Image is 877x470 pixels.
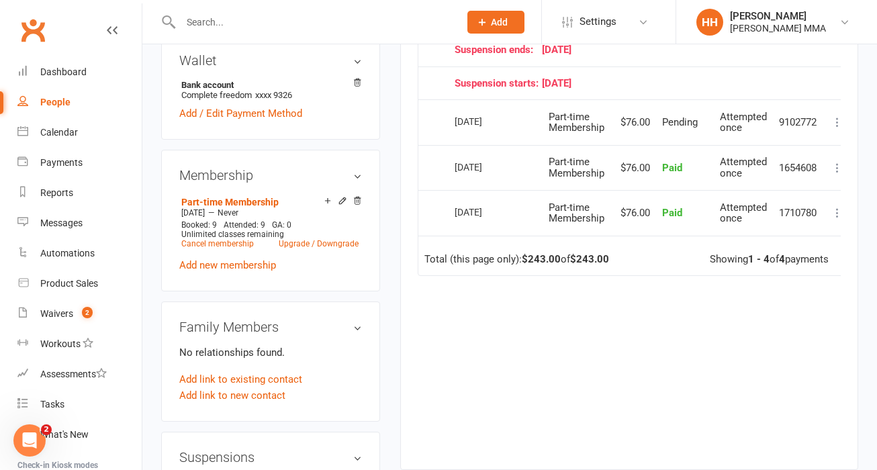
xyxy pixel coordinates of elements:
[455,78,542,89] span: Suspension starts:
[41,424,52,435] span: 2
[748,253,770,265] strong: 1 - 4
[255,90,292,100] span: xxxx 9326
[779,253,785,265] strong: 4
[580,7,616,37] span: Settings
[720,156,767,179] span: Attempted once
[179,105,302,122] a: Add / Edit Payment Method
[549,201,604,225] span: Part-time Membership
[181,220,217,230] span: Booked: 9
[17,148,142,178] a: Payments
[82,307,93,318] span: 2
[17,117,142,148] a: Calendar
[424,254,609,265] div: Total (this page only): of
[179,53,362,68] h3: Wallet
[662,207,682,219] span: Paid
[17,420,142,450] a: What's New
[730,10,826,22] div: [PERSON_NAME]
[40,399,64,410] div: Tasks
[773,99,823,145] td: 9102772
[40,187,73,198] div: Reports
[455,44,817,56] div: [DATE]
[40,97,71,107] div: People
[181,239,254,248] a: Cancel membership
[491,17,508,28] span: Add
[455,201,516,222] div: [DATE]
[662,116,698,128] span: Pending
[179,450,362,465] h3: Suspensions
[181,208,205,218] span: [DATE]
[179,320,362,334] h3: Family Members
[13,424,46,457] iframe: Intercom live chat
[773,190,823,236] td: 1710780
[40,429,89,440] div: What's New
[17,238,142,269] a: Automations
[720,111,767,134] span: Attempted once
[181,80,355,90] strong: Bank account
[455,111,516,132] div: [DATE]
[40,338,81,349] div: Workouts
[177,13,450,32] input: Search...
[40,248,95,258] div: Automations
[610,190,656,236] td: $76.00
[218,208,238,218] span: Never
[17,269,142,299] a: Product Sales
[181,230,284,239] span: Unlimited classes remaining
[224,220,265,230] span: Attended: 9
[610,145,656,191] td: $76.00
[179,344,362,361] p: No relationships found.
[773,145,823,191] td: 1654608
[179,168,362,183] h3: Membership
[455,78,817,89] div: [DATE]
[17,178,142,208] a: Reports
[40,308,73,319] div: Waivers
[179,78,362,102] li: Complete freedom
[17,329,142,359] a: Workouts
[455,44,542,56] span: Suspension ends:
[17,57,142,87] a: Dashboard
[522,253,561,265] strong: $243.00
[610,99,656,145] td: $76.00
[179,259,276,271] a: Add new membership
[40,278,98,289] div: Product Sales
[40,127,78,138] div: Calendar
[17,359,142,389] a: Assessments
[40,218,83,228] div: Messages
[17,87,142,117] a: People
[662,162,682,174] span: Paid
[40,66,87,77] div: Dashboard
[16,13,50,47] a: Clubworx
[730,22,826,34] div: [PERSON_NAME] MMA
[696,9,723,36] div: HH
[455,156,516,177] div: [DATE]
[570,253,609,265] strong: $243.00
[549,111,604,134] span: Part-time Membership
[467,11,524,34] button: Add
[720,201,767,225] span: Attempted once
[17,208,142,238] a: Messages
[178,207,362,218] div: —
[549,156,604,179] span: Part-time Membership
[179,371,302,387] a: Add link to existing contact
[272,220,291,230] span: GA: 0
[710,254,829,265] div: Showing of payments
[279,239,359,248] a: Upgrade / Downgrade
[40,369,107,379] div: Assessments
[181,197,279,207] a: Part-time Membership
[40,157,83,168] div: Payments
[179,387,285,404] a: Add link to new contact
[17,389,142,420] a: Tasks
[17,299,142,329] a: Waivers 2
